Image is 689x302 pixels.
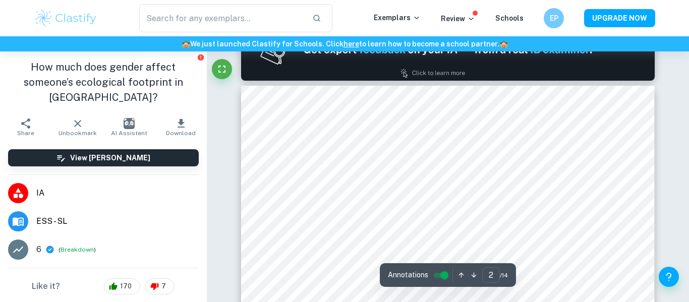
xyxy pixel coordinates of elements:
[36,187,199,199] span: IA
[374,12,421,23] p: Exemplars
[36,215,199,227] span: ESS - SL
[166,130,196,137] span: Download
[17,130,34,137] span: Share
[34,8,98,28] img: Clastify logo
[156,281,171,291] span: 7
[114,281,137,291] span: 170
[111,130,147,137] span: AI Assistant
[388,270,428,280] span: Annotations
[36,244,41,256] p: 6
[32,280,60,292] h6: Like it?
[61,245,94,254] button: Breakdown
[145,278,175,294] div: 7
[124,118,135,129] img: AI Assistant
[495,14,524,22] a: Schools
[59,245,96,255] span: ( )
[212,59,232,79] button: Fullscreen
[51,113,103,141] button: Unbookmark
[70,152,150,163] h6: View [PERSON_NAME]
[499,40,508,48] span: 🏫
[103,113,155,141] button: AI Assistant
[343,40,359,48] a: here
[8,59,199,105] h1: How much does gender affect someone’s ecological footprint in [GEOGRAPHIC_DATA]?
[182,40,190,48] span: 🏫
[2,38,687,49] h6: We just launched Clastify for Schools. Click to learn how to become a school partner.
[59,130,97,137] span: Unbookmark
[197,53,205,61] button: Report issue
[155,113,206,141] button: Download
[584,9,655,27] button: UPGRADE NOW
[548,13,560,24] h6: EP
[500,271,508,280] span: / 14
[139,4,304,32] input: Search for any exemplars...
[544,8,564,28] button: EP
[441,13,475,24] p: Review
[104,278,140,294] div: 170
[8,149,199,166] button: View [PERSON_NAME]
[659,267,679,287] button: Help and Feedback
